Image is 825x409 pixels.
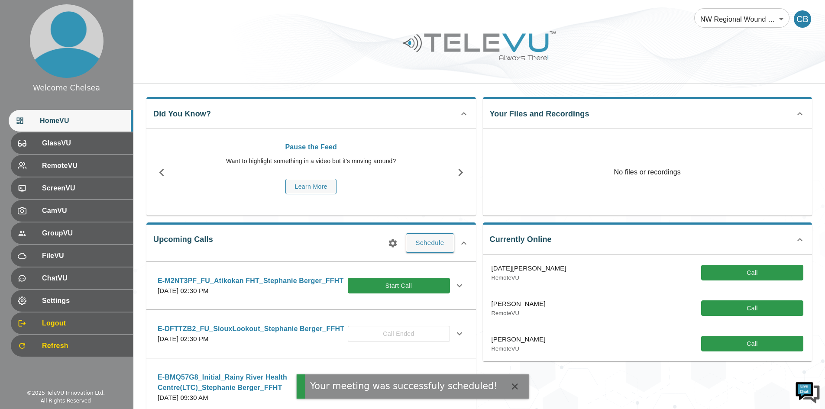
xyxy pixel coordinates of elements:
[11,222,133,244] div: GroupVU
[492,335,546,345] p: [PERSON_NAME]
[492,274,566,282] p: RemoteVU
[158,276,343,286] p: E-M2NT3PF_FU_Atikokan FHT_Stephanie Berger_FFHT
[11,155,133,177] div: RemoteVU
[41,397,91,405] div: All Rights Reserved
[701,336,803,352] button: Call
[42,273,126,283] span: ChatVU
[158,286,343,296] p: [DATE] 02:30 PM
[310,380,497,393] div: Your meeting was successfuly scheduled!
[40,116,126,126] span: HomeVU
[401,28,557,64] img: Logo
[42,138,126,148] span: GlassVU
[30,4,104,78] img: profile.png
[492,264,566,274] p: [DATE][PERSON_NAME]
[11,132,133,154] div: GlassVU
[483,129,812,216] p: No files or recordings
[795,379,821,405] img: Chat Widget
[701,300,803,316] button: Call
[11,245,133,267] div: FileVU
[33,82,100,93] div: Welcome Chelsea
[42,206,126,216] span: CamVU
[4,236,165,267] textarea: Type your message and hit 'Enter'
[492,345,546,353] p: RemoteVU
[45,45,146,57] div: Chat with us now
[11,177,133,199] div: ScreenVU
[492,299,546,309] p: [PERSON_NAME]
[11,267,133,289] div: ChatVU
[492,309,546,318] p: RemoteVU
[181,142,441,152] p: Pause the Feed
[694,7,789,31] div: NW Regional Wound Care
[11,290,133,312] div: Settings
[348,278,450,294] button: Start Call
[11,335,133,357] div: Refresh
[151,271,472,301] div: E-M2NT3PF_FU_Atikokan FHT_Stephanie Berger_FFHT[DATE] 02:30 PMStart Call
[42,183,126,193] span: ScreenVU
[142,4,163,25] div: Minimize live chat window
[158,334,344,344] p: [DATE] 02:30 PM
[42,161,126,171] span: RemoteVU
[158,324,344,334] p: E-DFTTZB2_FU_SiouxLookout_Stephanie Berger_FFHT
[151,319,472,349] div: E-DFTTZB2_FU_SiouxLookout_Stephanie Berger_FFHT[DATE] 02:30 PMCall Ended
[42,318,126,328] span: Logout
[9,110,133,132] div: HomeVU
[151,367,472,408] div: E-BMQ57G8_Initial_Rainy River Health Centre(LTC)_Stephanie Berger_FFHT[DATE] 09:30 AMCall Ended
[158,393,365,403] p: [DATE] 09:30 AM
[158,372,365,393] p: E-BMQ57G8_Initial_Rainy River Health Centre(LTC)_Stephanie Berger_FFHT
[42,341,126,351] span: Refresh
[701,265,803,281] button: Call
[285,179,336,195] button: Learn More
[406,233,454,252] button: Schedule
[42,251,126,261] span: FileVU
[11,312,133,334] div: Logout
[181,157,441,166] p: Want to highlight something in a video but it's moving around?
[42,296,126,306] span: Settings
[11,200,133,222] div: CamVU
[50,109,120,196] span: We're online!
[15,40,36,62] img: d_736959983_company_1615157101543_736959983
[26,389,105,397] div: © 2025 TeleVU Innovation Ltd.
[794,10,811,28] div: CB
[42,228,126,238] span: GroupVU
